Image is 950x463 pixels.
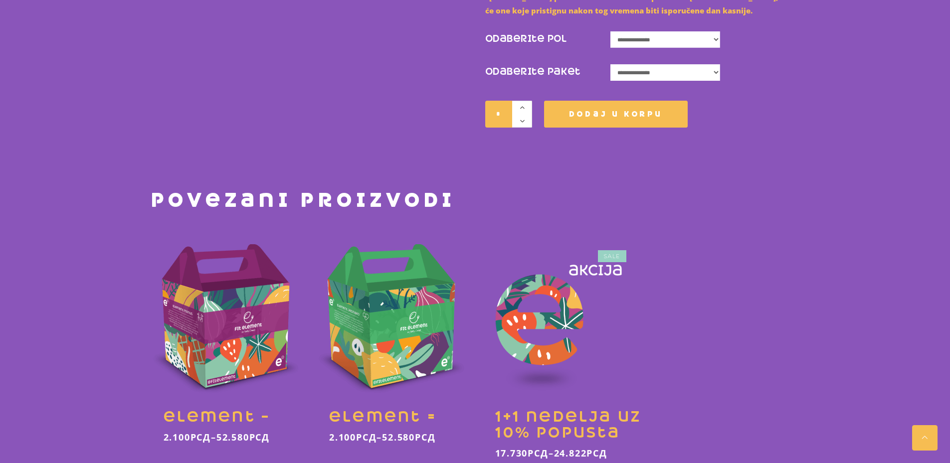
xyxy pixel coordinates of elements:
[151,191,799,210] h2: Povezani proizvodi
[485,53,610,86] label: Odaberite Paket
[544,101,688,128] button: Dodaj u korpu
[598,250,626,262] span: Sale
[569,107,663,121] span: Dodaj u korpu
[485,20,610,53] label: Odaberite Pol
